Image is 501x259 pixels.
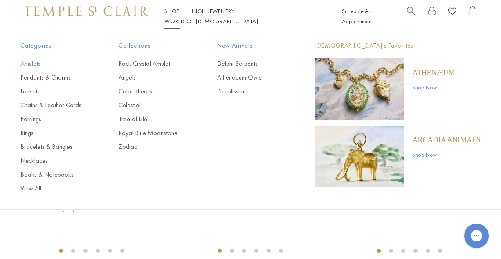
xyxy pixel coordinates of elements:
[20,128,86,137] a: Rings
[217,59,283,68] a: Delphi Serpents
[119,115,184,124] a: Tree of Life
[412,68,455,77] a: Athenæum
[412,135,481,144] a: ARCADIA ANIMALS
[119,128,184,137] a: Royal Blue Moonstone
[20,59,86,68] a: Amulets
[119,41,184,51] span: Collections
[20,115,86,124] a: Earrings
[342,7,371,25] a: Schedule An Appointment
[448,6,456,19] a: View Wishlist
[217,73,283,82] a: Athenaeum Owls
[469,6,476,27] a: Open Shopping Bag
[20,87,86,96] a: Lockets
[20,170,86,179] a: Books & Notebooks
[119,142,184,151] a: Zodiac
[217,87,283,96] a: Piccolissimi
[460,221,493,251] iframe: Gorgias live chat messenger
[119,87,184,96] a: Color Theory
[119,73,184,82] a: Angels
[412,83,455,92] a: Shop Now
[119,101,184,110] a: Celestial
[407,6,416,27] a: Search
[412,150,481,159] a: Shop Now
[20,142,86,151] a: Bracelets & Bangles
[164,6,324,27] nav: Main navigation
[315,41,481,51] p: [DEMOGRAPHIC_DATA]'s Favorites
[164,18,258,25] a: World of [DEMOGRAPHIC_DATA]World of [DEMOGRAPHIC_DATA]
[217,41,283,51] span: New Arrivals
[192,7,235,15] a: High JewelleryHigh Jewellery
[164,7,180,15] a: ShopShop
[20,156,86,165] a: Necklaces
[20,101,86,110] a: Chains & Leather Cords
[20,41,86,51] span: Categories
[119,59,184,68] a: Rock Crystal Amulet
[20,184,86,193] a: View All
[25,6,148,16] img: Temple St. Clair
[20,73,86,82] a: Pendants & Charms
